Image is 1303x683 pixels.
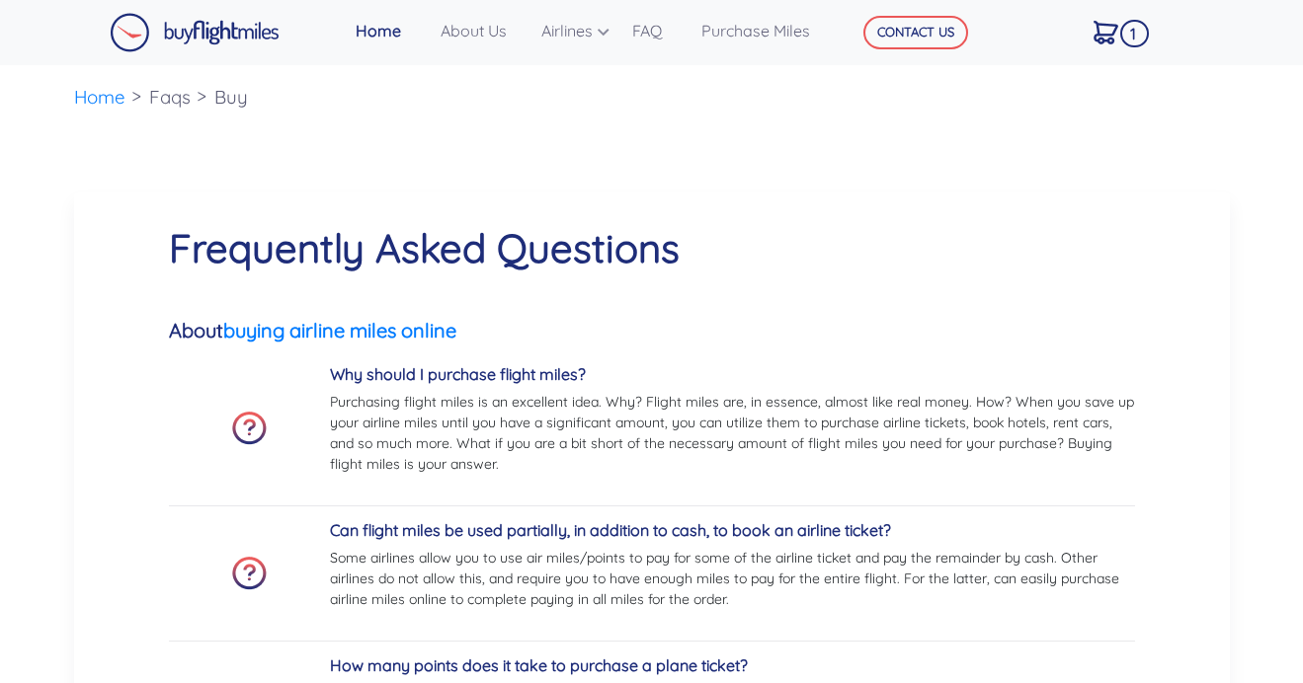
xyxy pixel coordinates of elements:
[330,656,1135,675] h5: How many points does it take to purchase a plane ticket?
[693,11,834,50] a: Purchase Miles
[204,65,258,129] li: Buy
[330,392,1135,475] p: Purchasing flight miles is an excellent idea. Why? Flight miles are, in essence, almost like real...
[232,412,267,445] img: faq-icon.png
[624,11,693,50] a: FAQ
[533,11,624,50] a: Airlines
[330,521,1135,540] h5: Can flight miles be used partially, in addition to cash, to book an airline ticket?
[863,16,968,49] button: CONTACT US
[223,318,456,342] a: buying airline miles online
[433,11,532,50] a: About Us
[1086,11,1146,52] a: 1
[348,11,433,50] a: Home
[139,65,201,129] li: Faqs
[74,85,125,109] a: Home
[330,365,1135,384] h5: Why should I purchase flight miles?
[1120,20,1149,47] span: 1
[1094,21,1118,44] img: Cart
[110,13,280,52] img: Buy Flight Miles Logo
[110,8,280,57] a: Buy Flight Miles Logo
[169,319,1135,342] h5: About
[232,557,267,590] img: faq-icon.png
[169,224,1135,271] h1: Frequently Asked Questions
[330,548,1135,610] p: Some airlines allow you to use air miles/points to pay for some of the airline ticket and pay the...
